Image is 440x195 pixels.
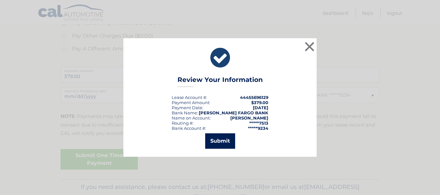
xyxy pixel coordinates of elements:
[240,95,268,100] strong: 44455696129
[172,105,202,110] span: Payment Date
[177,76,263,87] h3: Review Your Information
[172,95,207,100] div: Lease Account #:
[230,115,268,120] strong: [PERSON_NAME]
[303,40,316,53] button: ×
[172,105,203,110] div: :
[253,105,268,110] span: [DATE]
[172,100,210,105] div: Payment Amount:
[172,115,211,120] div: Name on Account:
[172,120,194,126] div: Routing #:
[172,110,198,115] div: Bank Name:
[172,126,206,131] div: Bank Account #:
[251,100,268,105] span: $379.00
[199,110,268,115] strong: [PERSON_NAME] FARGO BANK
[205,133,235,149] button: Submit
